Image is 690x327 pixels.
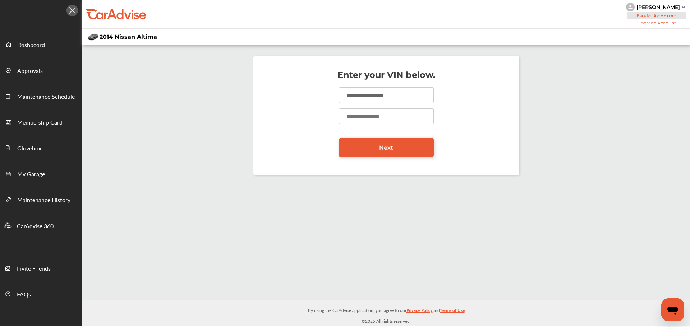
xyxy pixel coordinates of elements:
span: Maintenance History [17,196,70,205]
div: © 2025 All rights reserved. [82,300,690,326]
span: Basic Account [627,12,686,19]
span: 2014 Nissan Altima [100,33,157,40]
img: Icon.5fd9dcc7.svg [66,5,78,16]
a: Next [339,138,434,157]
a: Maintenance History [0,186,82,212]
a: Approvals [0,57,82,83]
a: My Garage [0,160,82,186]
a: Terms of Use [440,306,465,317]
img: knH8PDtVvWoAbQRylUukY18CTiRevjo20fAtgn5MLBQj4uumYvk2MzTtcAIzfGAtb1XOLVMAvhLuqoNAbL4reqehy0jehNKdM... [626,3,635,11]
p: By using the CarAdvise application, you agree to our and [82,306,690,314]
span: Membership Card [17,118,63,127]
span: FAQs [17,290,31,299]
a: Dashboard [0,31,82,57]
img: mobile_9035_st0640_046.jpg [88,32,98,41]
iframe: Button to launch messaging window [661,298,684,321]
a: Maintenance Schedule [0,83,82,109]
a: Glovebox [0,135,82,160]
img: sCxJUJ+qAmfqhQGDUl18vwLg4ZYJ6CxN7XmbOMBAAAAAElFTkSuQmCC [682,6,685,8]
span: Approvals [17,66,43,76]
span: My Garage [17,170,45,179]
a: Privacy Policy [406,306,433,317]
span: Dashboard [17,41,45,50]
a: Membership Card [0,109,82,135]
div: [PERSON_NAME] [636,4,680,10]
span: CarAdvise 360 [17,222,54,231]
span: Invite Friends [17,264,51,274]
p: Enter your VIN below. [261,71,512,79]
span: Next [379,144,393,151]
span: Glovebox [17,144,41,153]
span: Upgrade Account [626,20,687,25]
span: Maintenance Schedule [17,92,75,102]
